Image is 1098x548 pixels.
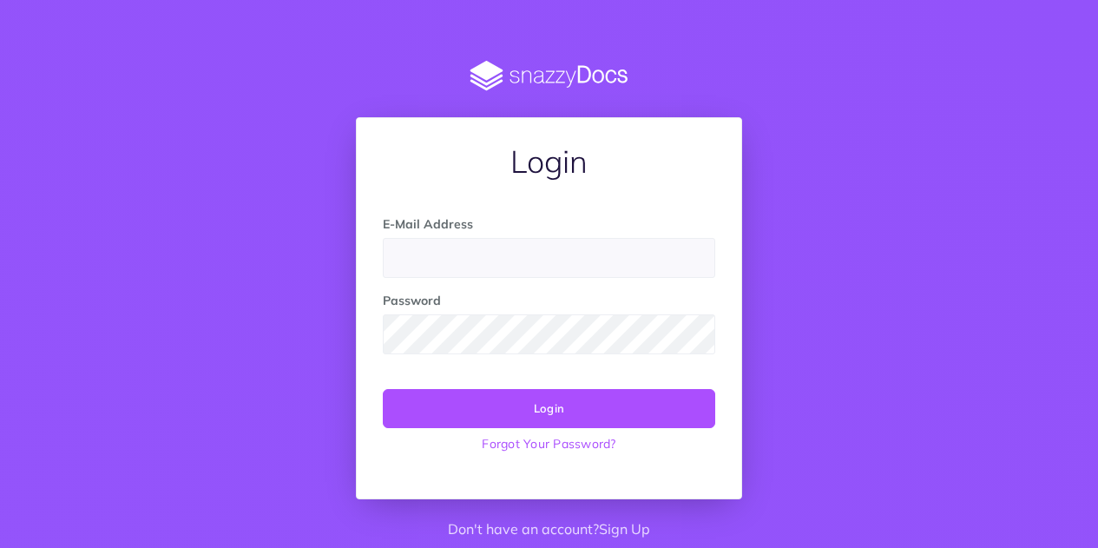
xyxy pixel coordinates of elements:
h1: Login [383,144,715,179]
label: Password [383,291,441,310]
button: Login [383,389,715,427]
a: Sign Up [599,520,650,538]
img: SnazzyDocs Logo [356,61,742,91]
label: E-Mail Address [383,215,473,234]
p: Don't have an account? [356,518,742,541]
a: Forgot Your Password? [383,428,715,459]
